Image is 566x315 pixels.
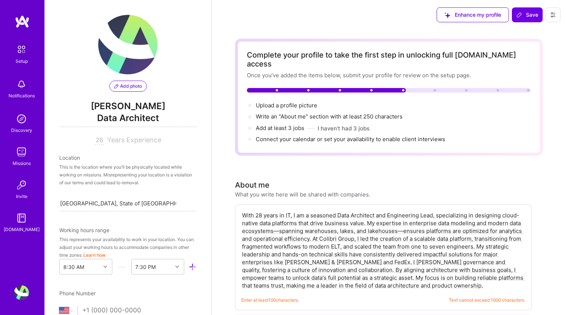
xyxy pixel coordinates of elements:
i: icon PencilPurple [114,84,119,88]
div: About me [235,179,269,191]
span: Connect your calendar or set your availability to enable client interviews [256,136,445,143]
div: Invite [16,192,27,200]
div: Setup [16,57,28,65]
span: Years Experience [107,136,161,144]
span: Upload a profile picture [256,102,317,109]
div: This is the location where you'll be physically located while working on missions. Misrepresentin... [59,163,196,186]
a: User Avatar [12,285,31,300]
img: bell [14,77,29,92]
i: icon Chevron [175,265,179,269]
div: 8:30 AM [63,263,84,271]
i: icon Chevron [103,265,107,269]
img: User Avatar [98,15,158,74]
div: Missions [13,159,31,167]
img: User Avatar [14,285,29,300]
textarea: With 28 years in IT, I am a seasoned Data Architect and Engineering Lead, specializing in designi... [241,211,525,290]
div: What you write here will be shared with companies. [235,191,370,198]
span: Data Architect [59,112,196,127]
button: Add photo [109,81,147,92]
span: Write an "About me" section with at least 250 characters [256,113,404,120]
span: Enter at least 100 characters. [241,296,299,304]
button: I haven't had 3 jobs [318,124,370,132]
span: Working hours range [59,227,109,233]
div: 7:30 PM [135,263,156,271]
div: This represents your availability to work in your location. You can adjust your working hours to ... [59,236,196,259]
span: Phone Number [59,290,96,296]
div: Complete your profile to take the first step in unlocking full [DOMAIN_NAME] access [247,51,531,68]
span: Save [516,11,538,19]
button: Save [512,7,543,22]
i: icon HorizontalInLineDivider [118,263,126,271]
img: Invite [14,178,29,192]
button: Learn how [83,251,106,259]
img: setup [14,42,29,57]
span: Add photo [114,83,142,90]
div: Location [59,154,196,162]
input: XX [95,136,104,145]
div: [DOMAIN_NAME] [4,225,40,233]
div: Once you’ve added the items below, submit your profile for review on the setup page. [247,71,531,79]
div: Discovery [11,126,32,134]
img: logo [15,15,30,28]
img: discovery [14,111,29,126]
span: Text cannot exceed 1000 characters. [449,296,525,304]
span: [PERSON_NAME] [59,101,196,112]
img: teamwork [14,144,29,159]
span: Add at least 3 jobs [256,124,304,131]
img: guide book [14,211,29,225]
div: Notifications [9,92,35,100]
